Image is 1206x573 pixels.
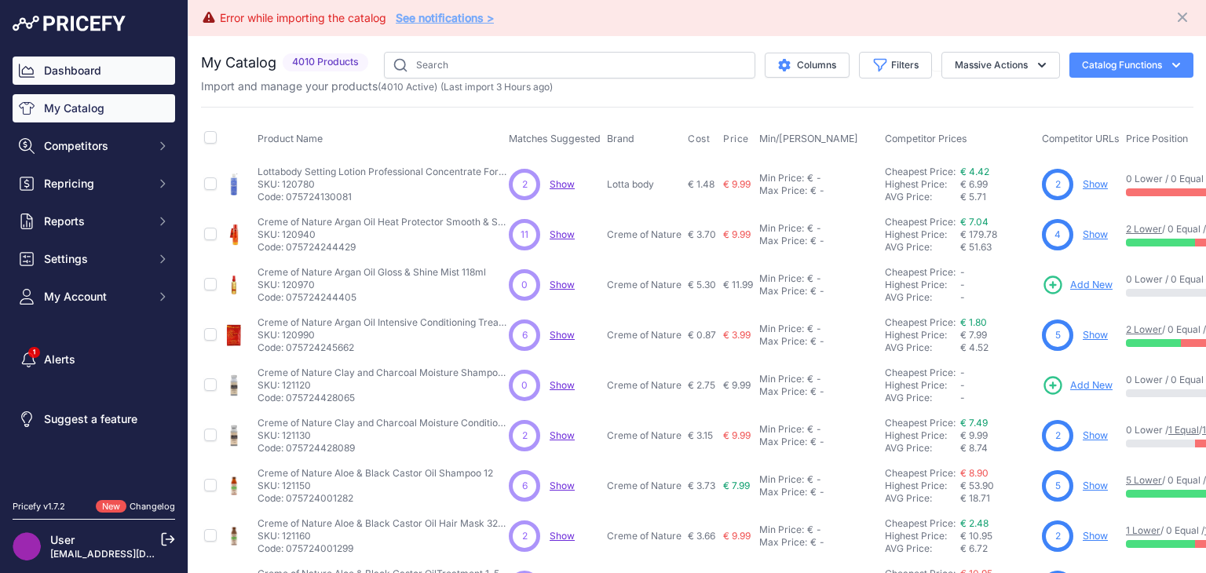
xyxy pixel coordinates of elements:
[1055,479,1061,493] span: 5
[521,378,528,392] span: 0
[258,367,509,379] p: Creme of Nature Clay and Charcoal Moisture Shampoo 12oz
[550,429,575,441] a: Show
[258,341,509,354] p: Code: 075724245662
[688,133,710,145] span: Cost
[44,289,147,305] span: My Account
[885,367,956,378] a: Cheapest Price:
[44,214,147,229] span: Reports
[960,429,988,441] span: € 9.99
[723,480,750,491] span: € 7.99
[817,335,824,348] div: -
[13,207,175,235] button: Reports
[1069,53,1193,78] button: Catalog Functions
[813,272,821,285] div: -
[885,429,960,442] div: Highest Price:
[810,335,817,348] div: €
[885,492,960,505] div: AVG Price:
[813,373,821,385] div: -
[960,492,1036,505] div: € 18.71
[607,530,682,542] p: Creme of Nature
[130,501,175,512] a: Changelog
[810,184,817,197] div: €
[960,291,965,303] span: -
[960,191,1036,203] div: € 5.71
[258,442,509,454] p: Code: 075724428089
[550,178,575,190] a: Show
[13,245,175,273] button: Settings
[688,228,716,240] span: € 3.70
[807,172,813,184] div: €
[550,228,575,240] a: Show
[13,94,175,122] a: My Catalog
[759,373,804,385] div: Min Price:
[201,52,276,74] h2: My Catalog
[550,379,575,391] span: Show
[1042,274,1113,296] a: Add New
[13,57,175,481] nav: Sidebar
[1126,133,1188,144] span: Price Position
[885,530,960,542] div: Highest Price:
[283,53,368,71] span: 4010 Products
[810,536,817,549] div: €
[1083,429,1108,441] a: Show
[960,542,1036,555] div: € 6.72
[13,345,175,374] a: Alerts
[1126,474,1162,486] a: 5 Lower
[960,379,965,391] span: -
[550,530,575,542] a: Show
[201,78,553,94] p: Import and manage your products
[258,467,493,480] p: Creme of Nature Aloe & Black Castor Oil Shampoo 12
[885,392,960,404] div: AVG Price:
[258,266,486,279] p: Creme of Nature Argan Oil Gloss & Shine Mist 118ml
[258,191,509,203] p: Code: 075724130081
[759,486,807,498] div: Max Price:
[44,138,147,154] span: Competitors
[688,279,716,290] span: € 5.30
[960,216,989,228] a: € 7.04
[258,379,509,392] p: SKU: 121120
[885,480,960,492] div: Highest Price:
[607,228,682,241] p: Creme of Nature
[688,133,713,145] button: Cost
[1083,329,1108,341] a: Show
[759,133,858,144] span: Min/[PERSON_NAME]
[607,480,682,492] p: Creme of Nature
[258,417,509,429] p: Creme of Nature Clay and Charcoal Moisture Conditioner
[759,285,807,297] div: Max Price:
[1168,424,1199,436] a: 1 Equal
[885,266,956,278] a: Cheapest Price:
[885,178,960,191] div: Highest Price:
[960,530,992,542] span: € 10.95
[817,385,824,398] div: -
[607,178,682,191] p: Lotta body
[396,11,494,24] a: See notifications >
[960,480,994,491] span: € 53.90
[1042,374,1113,396] a: Add New
[941,52,1060,78] button: Massive Actions
[258,392,509,404] p: Code: 075724428065
[813,172,821,184] div: -
[258,542,509,555] p: Code: 075724001299
[1055,177,1061,192] span: 2
[13,16,126,31] img: Pricefy Logo
[13,57,175,85] a: Dashboard
[550,279,575,290] span: Show
[960,442,1036,454] div: € 8.74
[521,228,528,242] span: 11
[607,429,682,442] p: Creme of Nature
[960,392,965,403] span: -
[258,492,493,505] p: Code: 075724001282
[813,323,821,335] div: -
[50,533,75,546] a: User
[885,517,956,529] a: Cheapest Price:
[759,385,807,398] div: Max Price:
[810,235,817,247] div: €
[813,524,821,536] div: -
[960,517,989,529] a: € 2.48
[258,291,486,304] p: Code: 075724244405
[807,222,813,235] div: €
[759,172,804,184] div: Min Price:
[688,178,714,190] span: € 1.48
